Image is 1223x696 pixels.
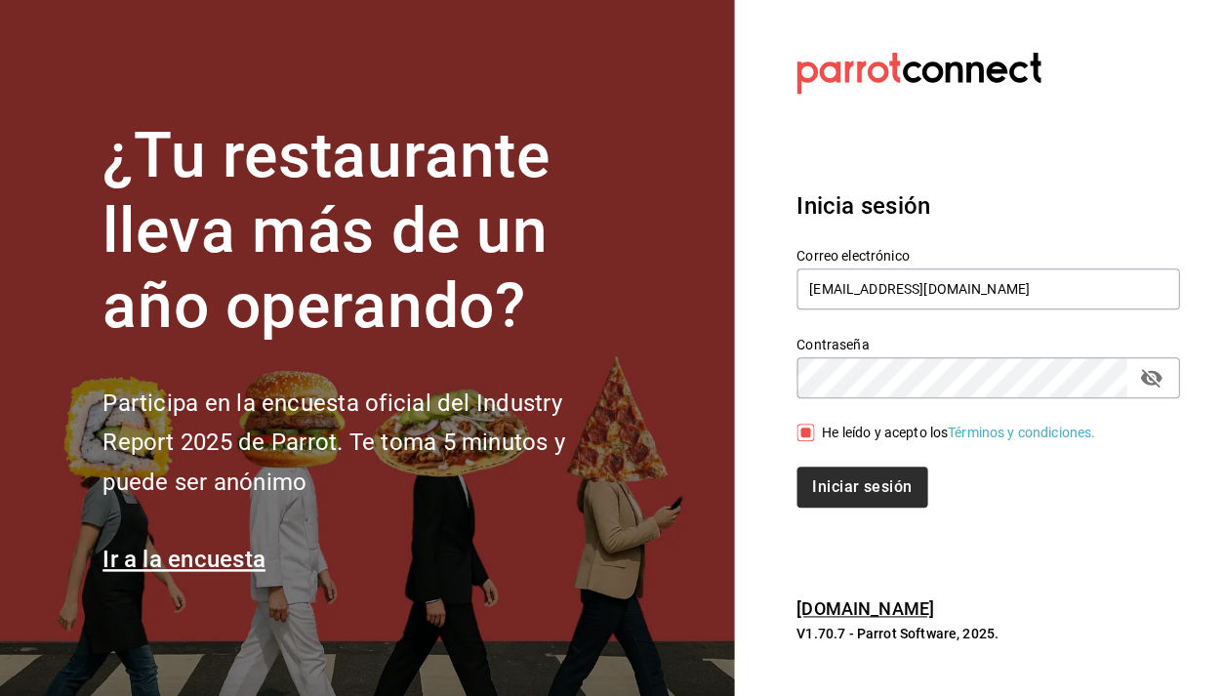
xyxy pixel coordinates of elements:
[796,338,1179,351] label: Contraseña
[948,425,1095,440] a: Términos y condiciones.
[822,423,1095,443] div: He leído y acepto los
[1134,361,1167,394] button: passwordField
[796,624,1176,643] p: V1.70.7 - Parrot Software, 2025.
[796,188,1176,224] h3: Inicia sesión
[796,249,1179,263] label: Correo electrónico
[102,384,630,503] h2: Participa en la encuesta oficial del Industry Report 2025 de Parrot. Te toma 5 minutos y puede se...
[796,268,1179,309] input: Ingresa tu correo electrónico
[102,546,265,573] a: Ir a la encuesta
[796,598,934,619] a: [DOMAIN_NAME]
[796,467,927,508] button: Iniciar sesión
[102,119,630,344] h1: ¿Tu restaurante lleva más de un año operando?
